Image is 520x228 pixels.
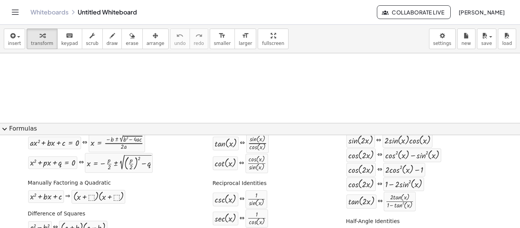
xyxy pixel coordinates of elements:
button: format_sizesmaller [210,29,235,49]
button: arrange [142,29,169,49]
span: settings [433,41,451,46]
div: ⇔ [79,158,84,167]
span: arrange [147,41,164,46]
span: transform [31,41,53,46]
label: Manually Factoring a Quadratic [28,179,111,187]
button: keyboardkeypad [57,29,82,49]
div: ⇒ [65,192,70,201]
button: load [498,29,516,49]
div: ⇔ [239,214,244,223]
button: Collaborate Live [377,5,451,19]
span: scrub [86,41,99,46]
label: Difference of Squares [28,210,85,218]
div: ⇔ [82,139,87,147]
i: format_size [242,31,249,40]
span: load [502,41,512,46]
button: [PERSON_NAME] [452,5,511,19]
label: Half-Angle Identities [346,218,400,225]
button: settings [429,29,456,49]
button: insert [4,29,25,49]
div: ⇔ [376,136,381,145]
div: ⇔ [240,139,245,148]
div: ⇔ [239,195,244,204]
button: draw [102,29,122,49]
span: save [481,41,492,46]
div: ⇔ [239,159,244,168]
button: erase [121,29,142,49]
label: Reciprocal Identities [212,180,266,187]
i: redo [195,31,203,40]
i: format_size [219,31,226,40]
span: redo [194,41,204,46]
div: ⇔ [377,180,382,189]
div: ⇔ [377,166,382,174]
span: larger [239,41,252,46]
button: transform [27,29,57,49]
button: undoundo [170,29,190,49]
button: redoredo [190,29,208,49]
span: [PERSON_NAME] [458,9,505,16]
div: ⇔ [378,197,383,206]
span: new [461,41,471,46]
button: save [477,29,496,49]
span: draw [107,41,118,46]
span: Collaborate Live [383,9,444,16]
span: undo [174,41,186,46]
i: undo [176,31,183,40]
i: keyboard [66,31,73,40]
a: Whiteboards [30,8,69,16]
span: erase [126,41,138,46]
button: scrub [82,29,103,49]
span: insert [8,41,21,46]
div: ⇔ [377,151,382,159]
span: keypad [61,41,78,46]
button: new [457,29,475,49]
button: Toggle navigation [9,6,21,18]
button: format_sizelarger [234,29,256,49]
span: fullscreen [262,41,284,46]
button: fullscreen [258,29,288,49]
span: smaller [214,41,231,46]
